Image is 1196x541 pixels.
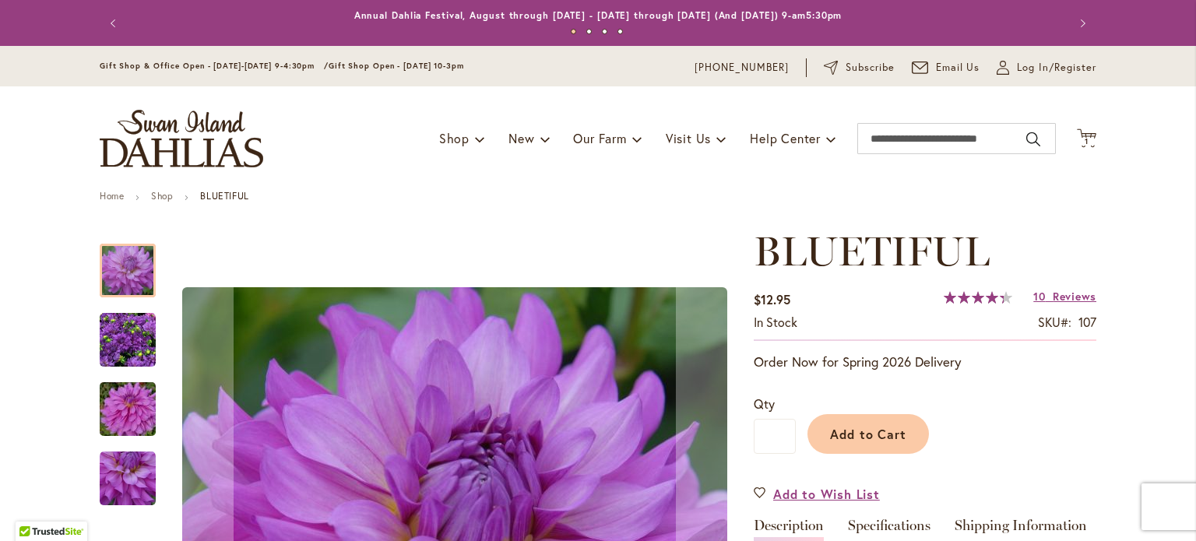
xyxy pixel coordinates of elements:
a: store logo [100,110,263,167]
img: Bluetiful [72,372,184,447]
a: Log In/Register [997,60,1096,76]
span: In stock [754,314,797,330]
span: Our Farm [573,130,626,146]
a: Subscribe [824,60,895,76]
div: Bluetiful [100,228,171,297]
div: 87% [944,291,1012,304]
button: 4 of 4 [617,29,623,34]
a: Home [100,190,124,202]
p: Order Now for Spring 2026 Delivery [754,353,1096,371]
span: Visit Us [666,130,711,146]
span: BLUETIFUL [754,227,990,276]
span: Help Center [750,130,821,146]
a: [PHONE_NUMBER] [695,60,789,76]
span: Add to Cart [830,426,907,442]
a: Annual Dahlia Festival, August through [DATE] - [DATE] through [DATE] (And [DATE]) 9-am5:30pm [354,9,842,21]
a: Specifications [848,518,930,541]
div: Bluetiful [100,297,171,367]
a: 10 Reviews [1033,289,1096,304]
span: Shop [439,130,470,146]
button: Add to Cart [807,414,929,454]
button: 3 of 4 [602,29,607,34]
button: Previous [100,8,131,39]
div: Bluetiful [100,367,171,436]
span: Gift Shop & Office Open - [DATE]-[DATE] 9-4:30pm / [100,61,329,71]
span: Reviews [1053,289,1096,304]
img: Bluetiful [100,451,156,507]
div: Availability [754,314,797,332]
button: 1 [1077,128,1096,149]
span: Qty [754,395,775,412]
a: Shop [151,190,173,202]
a: Description [754,518,824,541]
span: Subscribe [846,60,895,76]
div: 107 [1078,314,1096,332]
strong: SKU [1038,314,1071,330]
a: Email Us [912,60,980,76]
span: 10 [1033,289,1045,304]
strong: BLUETIFUL [200,190,248,202]
img: Bluetiful [100,312,156,368]
div: Bluetiful [100,436,156,505]
span: New [508,130,534,146]
iframe: Launch Accessibility Center [12,486,55,529]
a: Shipping Information [955,518,1087,541]
span: Add to Wish List [773,485,880,503]
span: Gift Shop Open - [DATE] 10-3pm [329,61,464,71]
button: 1 of 4 [571,29,576,34]
span: $12.95 [754,291,790,307]
button: 2 of 4 [586,29,592,34]
span: 1 [1085,136,1089,146]
button: Next [1065,8,1096,39]
a: Add to Wish List [754,485,880,503]
span: Log In/Register [1017,60,1096,76]
span: Email Us [936,60,980,76]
